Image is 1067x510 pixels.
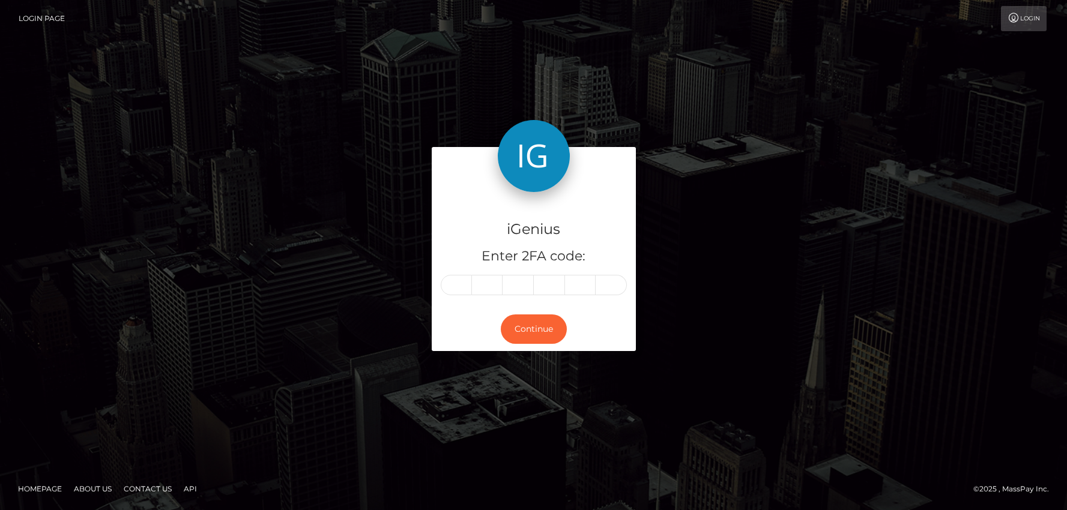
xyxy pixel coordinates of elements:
a: Contact Us [119,479,177,498]
img: iGenius [498,120,570,192]
div: © 2025 , MassPay Inc. [973,482,1058,496]
button: Continue [501,314,567,344]
a: Login Page [19,6,65,31]
h4: iGenius [441,219,627,240]
a: About Us [69,479,116,498]
h5: Enter 2FA code: [441,247,627,266]
a: API [179,479,202,498]
a: Homepage [13,479,67,498]
a: Login [1001,6,1047,31]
